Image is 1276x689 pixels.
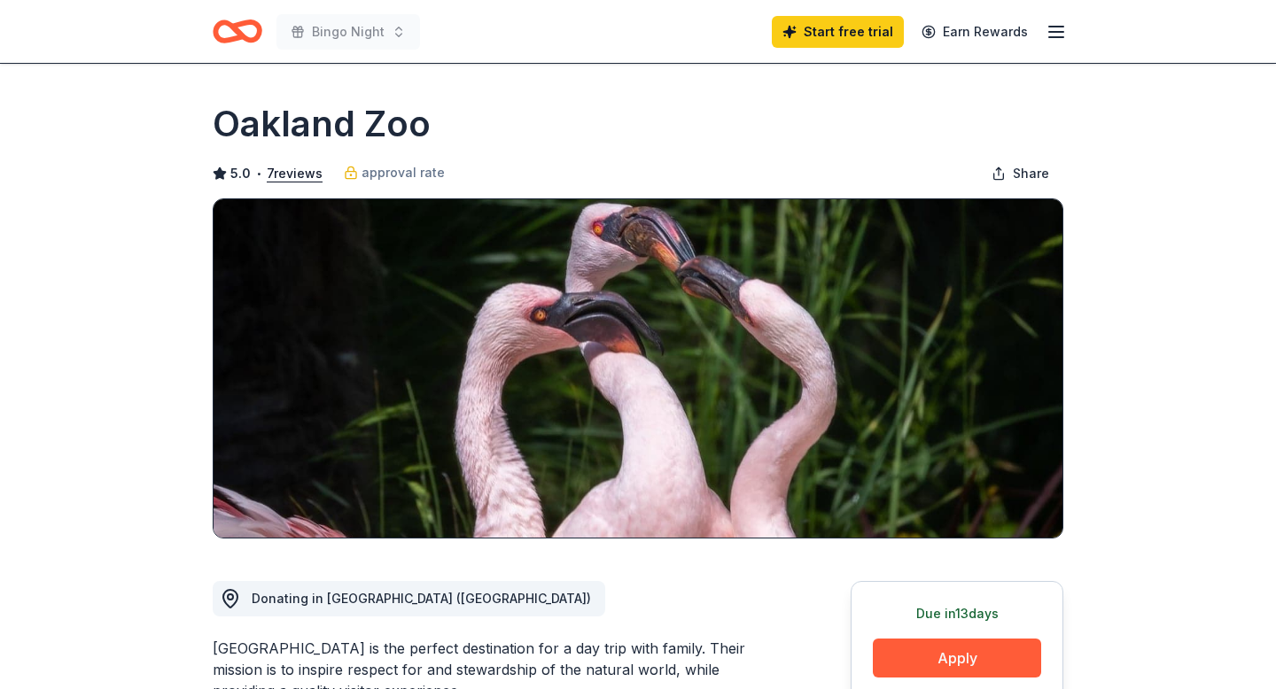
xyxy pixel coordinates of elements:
[911,16,1039,48] a: Earn Rewards
[873,603,1041,624] div: Due in 13 days
[276,14,420,50] button: Bingo Night
[256,166,262,181] span: •
[213,11,262,52] a: Home
[252,591,591,606] span: Donating in [GEOGRAPHIC_DATA] ([GEOGRAPHIC_DATA])
[772,16,904,48] a: Start free trial
[873,639,1041,677] button: Apply
[213,99,431,149] h1: Oakland Zoo
[362,162,445,183] span: approval rate
[267,163,323,184] button: 7reviews
[312,21,385,43] span: Bingo Night
[230,163,251,184] span: 5.0
[344,162,445,183] a: approval rate
[1013,163,1049,184] span: Share
[214,199,1062,538] img: Image for Oakland Zoo
[977,156,1063,191] button: Share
